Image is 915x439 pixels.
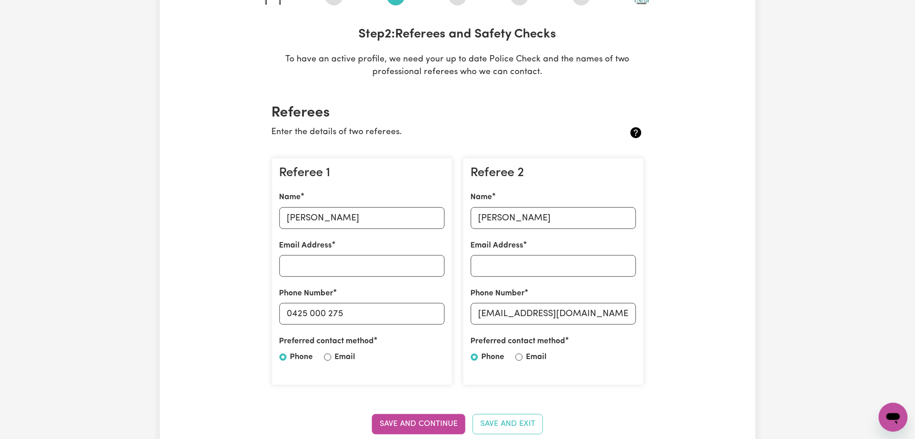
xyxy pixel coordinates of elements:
button: Save and Exit [473,414,543,434]
h2: Referees [272,104,644,121]
label: Email Address [279,240,332,252]
h3: Step 2 : Referees and Safety Checks [265,27,651,42]
label: Name [279,191,301,203]
h3: Referee 1 [279,166,445,181]
label: Name [471,191,492,203]
p: Enter the details of two referees. [272,126,582,139]
label: Email [335,351,356,363]
label: Email [526,351,547,363]
h3: Referee 2 [471,166,636,181]
p: To have an active profile, we need your up to date Police Check and the names of two professional... [265,53,651,79]
iframe: Button to launch messaging window [879,403,908,432]
label: Phone Number [279,288,334,299]
label: Email Address [471,240,524,252]
label: Preferred contact method [471,336,566,347]
label: Preferred contact method [279,336,374,347]
label: Phone [290,351,313,363]
label: Phone [482,351,505,363]
button: Save and Continue [372,414,465,434]
label: Phone Number [471,288,525,299]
